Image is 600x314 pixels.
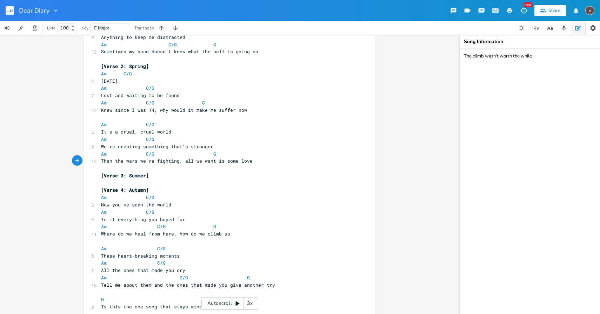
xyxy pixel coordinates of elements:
span: C/G [146,209,154,215]
span: Am [101,223,107,230]
span: Am [101,194,107,200]
div: Transpose [134,26,154,30]
div: BPM [47,26,55,30]
button: New [516,4,531,17]
div: New [524,2,533,7]
span: C/G [157,245,166,252]
span: Am [101,260,107,266]
span: It's a cruel, cruel world [101,129,171,135]
span: Dear Diary [19,7,49,14]
textarea: The climb wasn't worth the while [460,49,600,314]
span: [Verse 2: Spring] [101,63,149,69]
span: C/G [146,85,154,91]
span: Than the wars we're fighting, all we want is some love [101,158,253,164]
span: Am [101,121,107,128]
div: Share [548,7,560,14]
button: Share [534,5,566,16]
span: Where do we heal from here, how do we climb up [101,231,230,237]
span: C/G [180,274,188,281]
span: We're creating something that's stronger [101,143,213,150]
span: Lost and waiting to be found [101,92,180,98]
span: C/G [124,70,132,77]
span: [DATE] [101,78,118,84]
span: G [101,296,104,302]
span: Anything to keep me distracted [101,34,185,40]
span: C/G [157,223,166,230]
span: These heart-breaking moments [101,253,180,259]
span: C/G [168,41,177,48]
span: Am [101,85,107,91]
span: Knew since I was 14, why would it make me suffer now [101,107,247,113]
span: C/G [146,136,154,142]
span: Am [101,209,107,215]
span: C/G [146,121,154,128]
div: edward [585,6,594,15]
span: Am [101,245,107,252]
span: G [213,41,216,48]
span: C/G [157,260,166,266]
span: Am [101,274,107,281]
span: Am [101,100,107,106]
span: Is this the one song that stays mine [101,303,202,310]
span: G [213,151,216,157]
span: Tell me about them and the ones that made you give another try [101,282,275,288]
span: C/G [146,100,154,106]
span: C/G [146,194,154,200]
span: C/G [146,151,154,157]
span: G [202,100,205,106]
span: Am [101,70,107,77]
span: Is it everything you hoped for [101,216,185,223]
span: Sometimes my head doesn't know what the hell is going on [101,48,258,55]
div: Key [81,26,88,30]
span: G [213,223,216,230]
span: Am [101,41,107,48]
button: E [585,2,594,19]
span: Am [101,151,107,157]
div: Song Information [464,39,596,44]
span: Am [101,136,107,142]
span: C Major [94,25,109,31]
span: [Verse 3: Summer] [101,172,149,179]
div: Autoscroll [201,297,258,310]
div: 3x [244,297,256,310]
span: G [247,274,250,281]
span: All the ones that made you cry [101,267,185,273]
span: [Verse 4: Autumn] [101,187,149,193]
span: Now you've seen the world [101,202,171,208]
